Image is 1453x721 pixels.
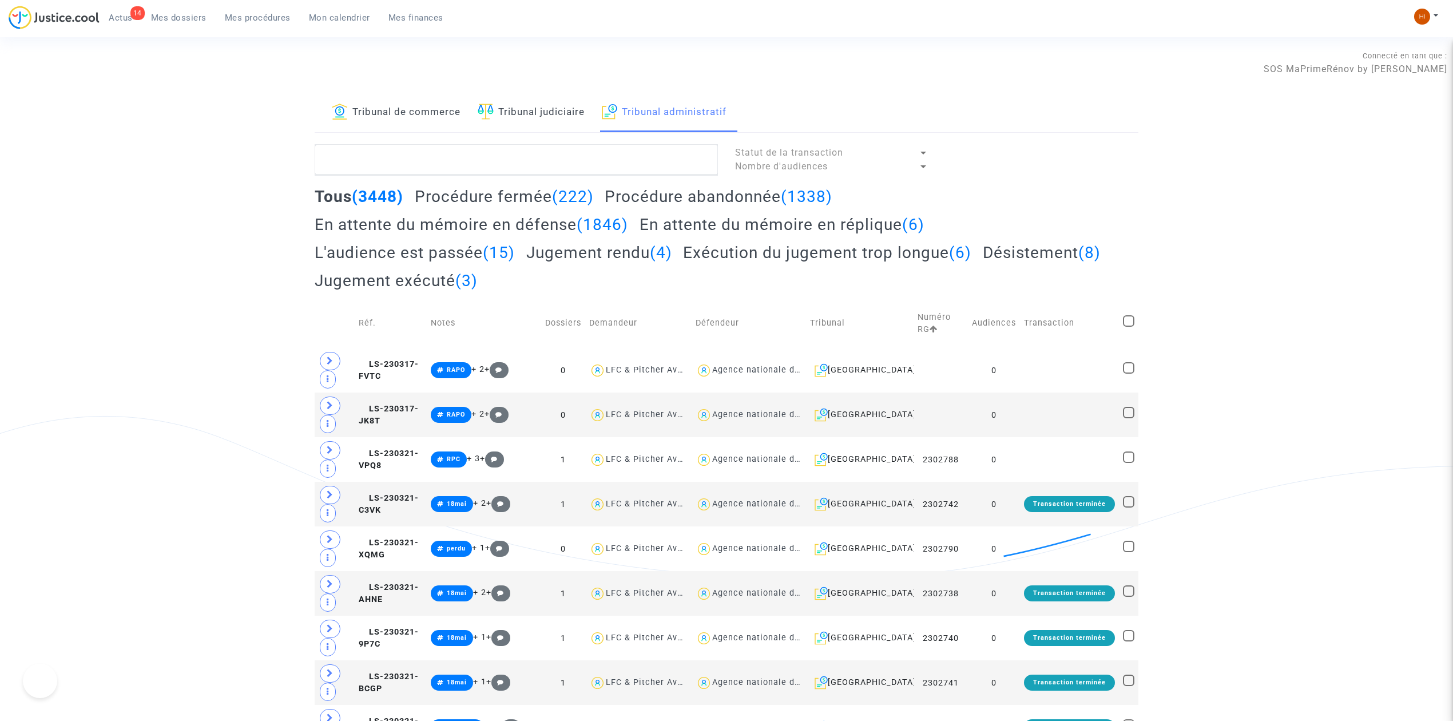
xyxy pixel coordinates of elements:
[683,243,971,263] h2: Exécution du jugement trop longue
[815,631,828,645] img: icon-archive.svg
[315,187,403,207] h2: Tous
[332,93,460,132] a: Tribunal de commerce
[781,187,832,206] span: (1338)
[447,366,465,374] span: RAPO
[130,6,145,20] div: 14
[427,299,541,348] td: Notes
[640,215,924,235] h2: En attente du mémoire en réplique
[914,482,968,526] td: 2302742
[485,409,509,419] span: +
[541,348,585,393] td: 0
[815,408,828,422] img: icon-archive.svg
[359,359,419,382] span: LS-230317-FVTC
[712,410,838,419] div: Agence nationale de l'habitat
[606,454,696,464] div: LFC & Pitcher Avocat
[696,451,712,468] img: icon-user.svg
[712,544,838,553] div: Agence nationale de l'habitat
[486,632,511,642] span: +
[472,543,485,553] span: + 1
[447,455,460,463] span: RPC
[650,243,672,262] span: (4)
[483,243,515,262] span: (15)
[1024,585,1115,601] div: Transaction terminée
[606,410,696,419] div: LFC & Pitcher Avocat
[216,9,300,26] a: Mes procédures
[359,672,419,694] span: LS-230321-BCGP
[968,526,1020,571] td: 0
[968,437,1020,482] td: 0
[541,437,585,482] td: 1
[696,585,712,602] img: icon-user.svg
[1078,243,1101,262] span: (8)
[447,589,467,597] span: 18mai
[478,93,585,132] a: Tribunal judiciaire
[526,243,672,263] h2: Jugement rendu
[359,583,419,605] span: LS-230321-AHNE
[589,585,606,602] img: icon-user.svg
[1024,496,1115,512] div: Transaction terminée
[541,526,585,571] td: 0
[810,497,910,511] div: [GEOGRAPHIC_DATA]
[589,407,606,423] img: icon-user.svg
[541,571,585,616] td: 1
[602,93,726,132] a: Tribunal administratif
[473,677,486,687] span: + 1
[447,500,467,508] span: 18mai
[606,588,696,598] div: LFC & Pitcher Avocat
[309,13,370,23] span: Mon calendrier
[1024,675,1115,691] div: Transaction terminée
[589,630,606,647] img: icon-user.svg
[447,634,467,641] span: 18mai
[810,408,910,422] div: [GEOGRAPHIC_DATA]
[447,545,466,552] span: perdu
[589,675,606,691] img: icon-user.svg
[914,660,968,705] td: 2302741
[355,299,427,348] td: Réf.
[447,679,467,686] span: 18mai
[606,365,696,375] div: LFC & Pitcher Avocat
[359,404,419,426] span: LS-230317-JK8T
[815,542,828,556] img: icon-archive.svg
[914,571,968,616] td: 2302738
[471,409,485,419] span: + 2
[815,587,828,600] img: icon-archive.svg
[735,147,843,158] span: Statut de la transaction
[712,633,838,643] div: Agence nationale de l'habitat
[9,6,100,29] img: jc-logo.svg
[1414,9,1430,25] img: fc99b196863ffcca57bb8fe2645aafd9
[473,498,486,508] span: + 2
[968,571,1020,616] td: 0
[485,543,510,553] span: +
[315,271,478,291] h2: Jugement exécuté
[352,187,403,206] span: (3448)
[914,616,968,660] td: 2302740
[692,299,806,348] td: Défendeur
[606,633,696,643] div: LFC & Pitcher Avocat
[359,449,419,471] span: LS-230321-VPQ8
[541,616,585,660] td: 1
[968,616,1020,660] td: 0
[541,660,585,705] td: 1
[696,541,712,557] img: icon-user.svg
[968,482,1020,526] td: 0
[589,451,606,468] img: icon-user.svg
[606,499,696,509] div: LFC & Pitcher Avocat
[471,365,485,374] span: + 2
[696,362,712,379] img: icon-user.svg
[914,437,968,482] td: 2302788
[815,497,828,511] img: icon-archive.svg
[712,454,838,464] div: Agence nationale de l'habitat
[968,393,1020,437] td: 0
[359,627,419,649] span: LS-230321-9P7C
[810,363,910,377] div: [GEOGRAPHIC_DATA]
[142,9,216,26] a: Mes dossiers
[602,104,617,120] img: icon-archive.svg
[712,365,838,375] div: Agence nationale de l'habitat
[810,453,910,466] div: [GEOGRAPHIC_DATA]
[968,660,1020,705] td: 0
[606,678,696,687] div: LFC & Pitcher Avocat
[315,243,515,263] h2: L'audience est passée
[473,588,486,597] span: + 2
[914,299,968,348] td: Numéro RG
[806,299,914,348] td: Tribunal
